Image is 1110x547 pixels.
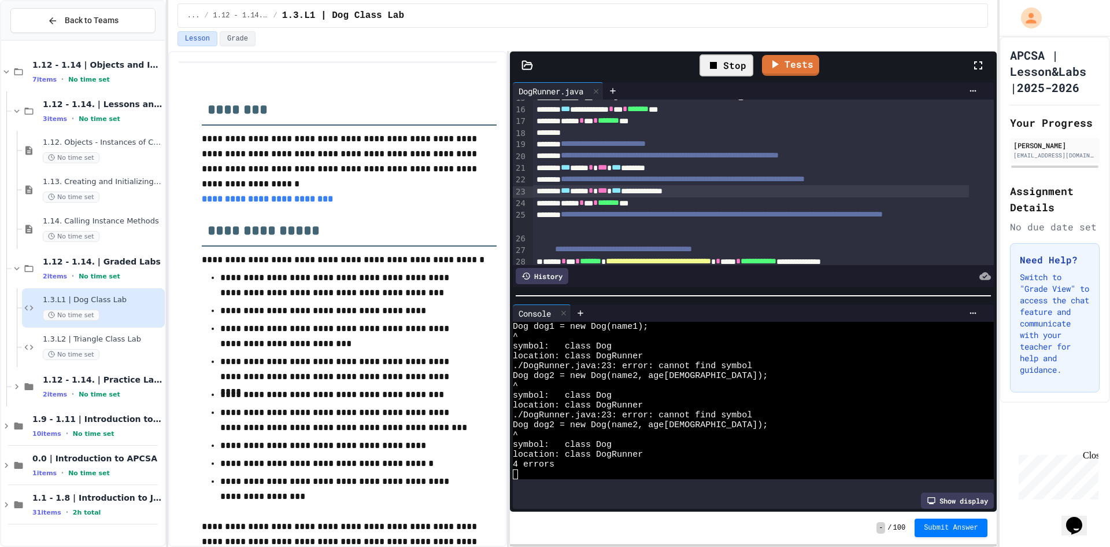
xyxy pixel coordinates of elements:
span: 1.3.L1 | Dog Class Lab [43,295,162,305]
span: No time set [43,152,99,163]
span: location: class DogRunner [513,450,643,460]
a: Tests [762,55,819,76]
p: Switch to "Grade View" to access the chat feature and communicate with your teacher for help and ... [1020,271,1090,376]
span: No time set [43,192,99,203]
span: 1.12 - 1.14. | Practice Labs [43,375,162,385]
span: / [204,11,208,20]
iframe: chat widget [1061,501,1098,535]
span: 2 items [43,391,67,398]
span: / [273,11,277,20]
span: No time set [43,231,99,242]
span: No time set [79,391,120,398]
span: • [72,114,74,123]
span: - [876,522,885,534]
div: 18 [513,128,527,139]
div: 16 [513,104,527,116]
div: Console [513,307,557,320]
div: History [516,268,568,284]
span: • [61,468,64,478]
h2: Assignment Details [1010,183,1100,215]
div: 23 [513,186,527,198]
div: 21 [513,163,527,174]
span: 1.12 - 1.14. | Lessons and Notes [43,99,162,109]
span: • [72,271,74,281]
span: 1.12 - 1.14. | Graded Labs [43,256,162,267]
span: 3 items [43,115,67,123]
div: 17 [513,116,527,127]
span: / [887,523,891,533]
span: symbol: class Dog [513,440,612,450]
div: 19 [513,139,527,150]
span: 1.12 - 1.14 | Objects and Instances of Classes [32,60,162,70]
button: Grade [220,31,256,46]
span: 1.3.L1 | Dog Class Lab [282,9,404,23]
div: No due date set [1010,220,1100,234]
span: No time set [68,76,110,83]
span: No time set [79,273,120,280]
div: [PERSON_NAME] [1013,140,1096,150]
div: 22 [513,174,527,186]
span: Dog dog2 = new Dog(name2, age[DEMOGRAPHIC_DATA]); [513,371,768,381]
div: My Account [1009,5,1045,31]
span: 0.0 | Introduction to APCSA [32,453,162,464]
span: • [72,390,74,399]
span: • [66,508,68,517]
span: 4 errors [513,460,554,469]
span: No time set [79,115,120,123]
span: ./DogRunner.java:23: error: cannot find symbol [513,410,752,420]
h1: APCSA | Lesson&Labs |2025-2026 [1010,47,1100,96]
span: symbol: class Dog [513,342,612,351]
span: • [66,429,68,438]
div: Show display [921,493,994,509]
div: Chat with us now!Close [5,5,80,74]
div: Console [513,304,571,322]
span: No time set [68,469,110,477]
h3: Need Help? [1020,253,1090,267]
span: 10 items [32,430,61,438]
span: 2 items [43,273,67,280]
span: 31 items [32,509,61,516]
span: symbol: class Dog [513,391,612,401]
span: location: class DogRunner [513,401,643,410]
span: 1.9 - 1.11 | Introduction to Methods [32,414,162,424]
span: 1.13. Creating and Initializing Objects: Constructors [43,177,162,187]
div: 28 [513,256,527,280]
div: 27 [513,245,527,256]
span: ... [187,11,200,20]
button: Lesson [177,31,217,46]
span: location: class DogRunner [513,351,643,361]
span: • [61,75,64,84]
span: ./DogRunner.java:23: error: cannot find symbol [513,361,752,371]
div: 24 [513,198,527,210]
button: Submit Answer [915,519,987,537]
div: 20 [513,151,527,163]
div: DogRunner.java [513,82,604,100]
span: Back to Teams [65,14,119,27]
span: 1.1 - 1.8 | Introduction to Java [32,493,162,503]
span: 1.3.L2 | Triangle Class Lab [43,335,162,344]
span: No time set [73,430,114,438]
span: ^ [513,332,518,342]
span: ^ [513,381,518,391]
div: 25 [513,210,527,233]
iframe: chat widget [1014,450,1098,500]
button: Back to Teams [10,8,156,33]
span: No time set [43,310,99,321]
span: Submit Answer [924,523,978,533]
span: ^ [513,430,518,440]
span: 100 [893,523,906,533]
span: 1 items [32,469,57,477]
span: 1.12. Objects - Instances of Classes [43,138,162,148]
div: 26 [513,233,527,245]
div: DogRunner.java [513,85,589,97]
span: 1.12 - 1.14. | Graded Labs [213,11,269,20]
div: [EMAIL_ADDRESS][DOMAIN_NAME] [1013,151,1096,160]
h2: Your Progress [1010,115,1100,131]
span: 1.14. Calling Instance Methods [43,216,162,226]
span: Dog dog2 = new Dog(name2, age[DEMOGRAPHIC_DATA]); [513,420,768,430]
span: No time set [43,349,99,360]
span: 7 items [32,76,57,83]
span: 2h total [73,509,101,516]
span: Dog dog1 = new Dog(name1); [513,322,648,332]
div: Stop [700,54,753,76]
